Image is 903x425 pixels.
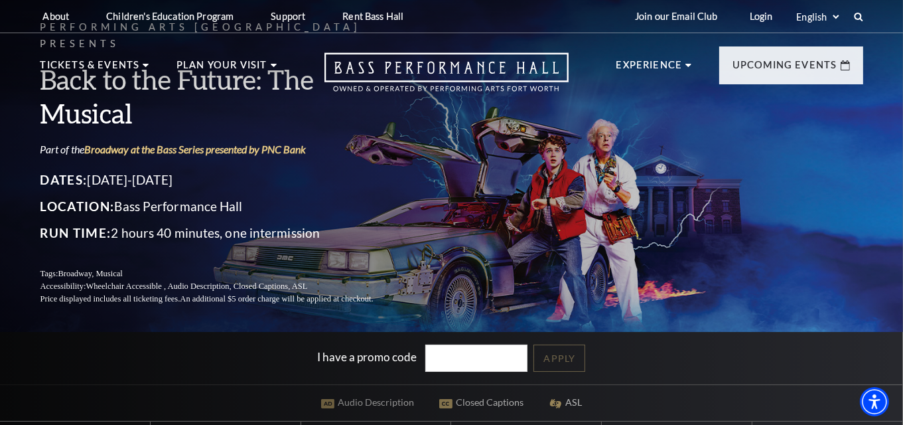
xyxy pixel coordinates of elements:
p: Bass Performance Hall [40,196,405,217]
select: Select: [794,11,841,23]
span: Broadway, Musical [58,269,122,278]
span: Wheelchair Accessible , Audio Description, Closed Captions, ASL [86,282,307,291]
p: Experience [616,57,683,81]
span: An additional $5 order charge will be applied at checkout. [180,294,373,303]
p: 2 hours 40 minutes, one intermission [40,222,405,244]
p: Tickets & Events [40,57,140,81]
p: Part of the [40,142,405,157]
div: Accessibility Menu [860,387,889,416]
p: Plan Your Visit [176,57,267,81]
p: Accessibility: [40,280,405,293]
p: Rent Bass Hall [342,11,403,22]
p: Upcoming Events [732,57,837,81]
p: Price displayed includes all ticketing fees. [40,293,405,305]
label: I have a promo code [318,350,417,364]
span: Run Time: [40,225,111,240]
a: Broadway at the Bass Series presented by PNC Bank - open in a new tab [85,143,307,155]
p: Support [271,11,305,22]
p: About [43,11,70,22]
p: Tags: [40,268,405,280]
p: Children's Education Program [106,11,234,22]
p: [DATE]-[DATE] [40,169,405,191]
span: Dates: [40,172,88,187]
span: Location: [40,199,115,214]
a: Open this option [277,52,616,105]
